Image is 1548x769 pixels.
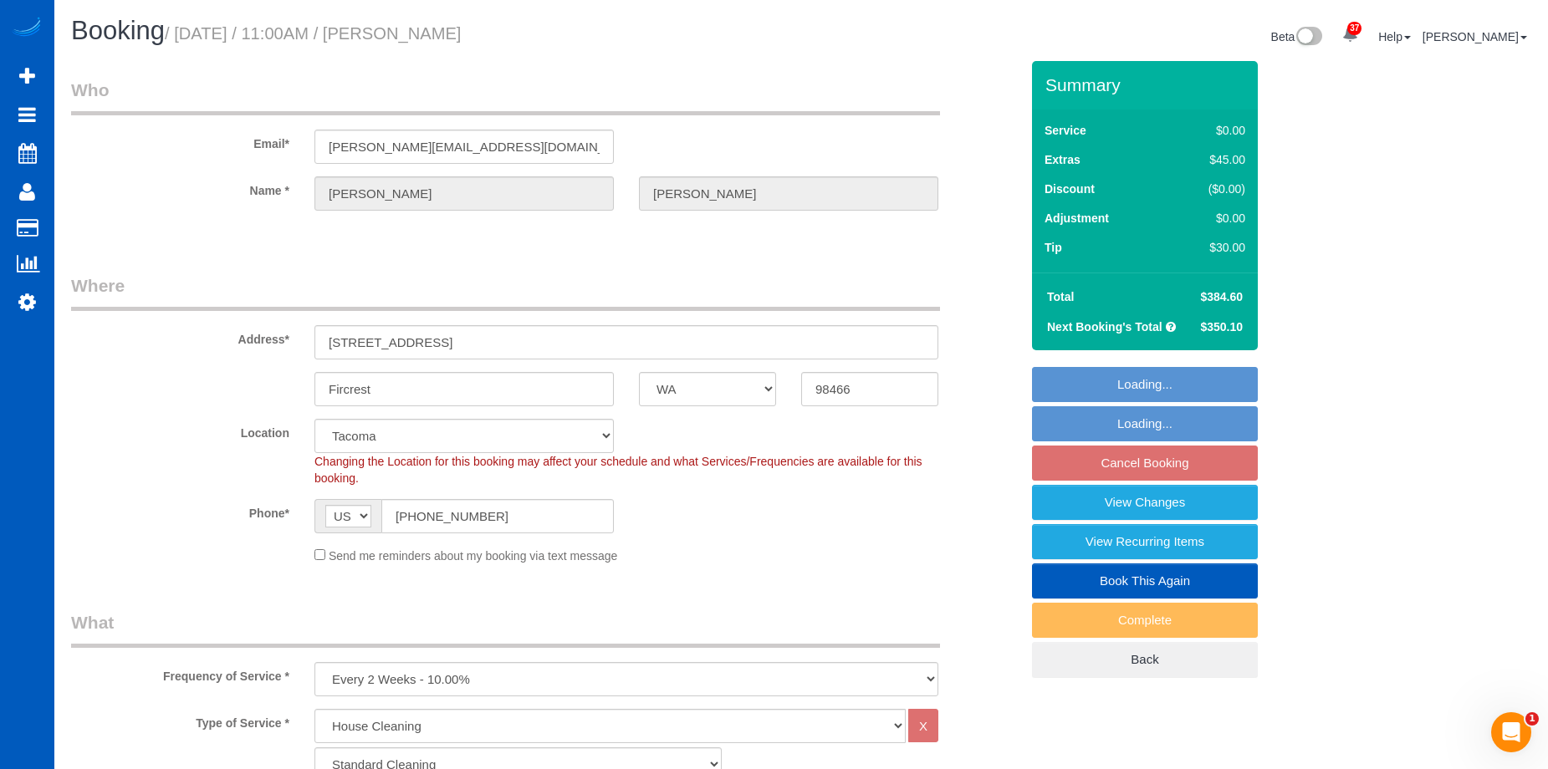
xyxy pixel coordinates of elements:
[639,176,938,211] input: Last Name*
[1295,27,1322,48] img: New interface
[1173,151,1245,168] div: $45.00
[1173,239,1245,256] div: $30.00
[314,372,614,406] input: City*
[314,176,614,211] input: First Name*
[1045,122,1086,139] label: Service
[314,130,614,164] input: Email*
[71,610,940,648] legend: What
[1347,22,1362,35] span: 37
[329,549,618,563] span: Send me reminders about my booking via text message
[71,273,940,311] legend: Where
[1491,712,1531,752] iframe: Intercom live chat
[71,16,165,45] span: Booking
[381,499,614,533] input: Phone*
[1173,210,1245,227] div: $0.00
[1047,320,1162,334] strong: Next Booking's Total
[59,130,302,152] label: Email*
[1045,75,1249,94] h3: Summary
[59,325,302,348] label: Address*
[1047,290,1074,303] strong: Total
[801,372,938,406] input: Zip Code*
[1334,17,1367,53] a: 37
[1173,122,1245,139] div: $0.00
[71,78,940,115] legend: Who
[1032,485,1258,520] a: View Changes
[1045,181,1095,197] label: Discount
[1045,210,1109,227] label: Adjustment
[1045,151,1081,168] label: Extras
[59,176,302,199] label: Name *
[1525,712,1539,726] span: 1
[1032,642,1258,677] a: Back
[1423,30,1527,43] a: [PERSON_NAME]
[59,499,302,522] label: Phone*
[1200,290,1243,303] span: $384.60
[1378,30,1411,43] a: Help
[1271,30,1323,43] a: Beta
[1045,239,1062,256] label: Tip
[1032,524,1258,559] a: View Recurring Items
[165,24,461,43] small: / [DATE] / 11:00AM / [PERSON_NAME]
[1173,181,1245,197] div: ($0.00)
[59,709,302,731] label: Type of Service *
[59,419,302,441] label: Location
[59,662,302,685] label: Frequency of Service *
[1032,563,1258,598] a: Book This Again
[314,455,922,485] span: Changing the Location for this booking may affect your schedule and what Services/Frequencies are...
[1200,320,1243,334] span: $350.10
[10,17,43,40] img: Automaid Logo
